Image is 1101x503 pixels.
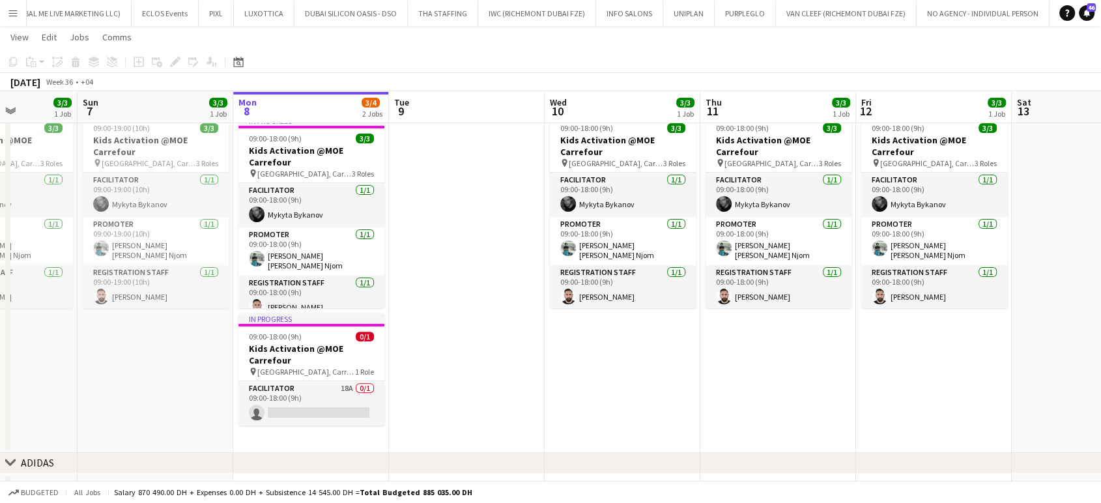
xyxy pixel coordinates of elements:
div: ADIDAS [21,456,54,469]
span: 46 [1087,3,1096,12]
a: Edit [36,29,62,46]
span: Total Budgeted 885 035.00 DH [360,487,472,497]
span: Budgeted [21,488,59,497]
div: ACTIVATIONS/ CONFERENCES [21,93,156,106]
button: INFO SALONS [596,1,663,26]
a: View [5,29,34,46]
a: Jobs [64,29,94,46]
span: Comms [102,31,132,43]
span: Jobs [70,31,89,43]
button: PURPLEGLO [715,1,776,26]
button: IWC (RICHEMONT DUBAI FZE) [478,1,596,26]
span: Week 36 [43,77,76,87]
div: +04 [81,77,93,87]
a: Comms [97,29,137,46]
button: UNIPLAN [663,1,715,26]
button: THA STAFFING [408,1,478,26]
span: Edit [42,31,57,43]
button: ECLOS Events [132,1,199,26]
span: All jobs [72,487,103,497]
button: NO AGENCY - INDIVIDUAL PERSON [917,1,1050,26]
button: LUXOTTICA [234,1,294,26]
span: View [10,31,29,43]
div: [DATE] [10,76,40,89]
div: Salary 870 490.00 DH + Expenses 0.00 DH + Subsistence 14 545.00 DH = [114,487,472,497]
button: PIXL [199,1,234,26]
button: DUBAI SILICON OASIS - DSO [294,1,408,26]
button: VAN CLEEF (RICHEMONT DUBAI FZE) [776,1,917,26]
a: 46 [1079,5,1094,21]
button: Budgeted [7,485,61,500]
